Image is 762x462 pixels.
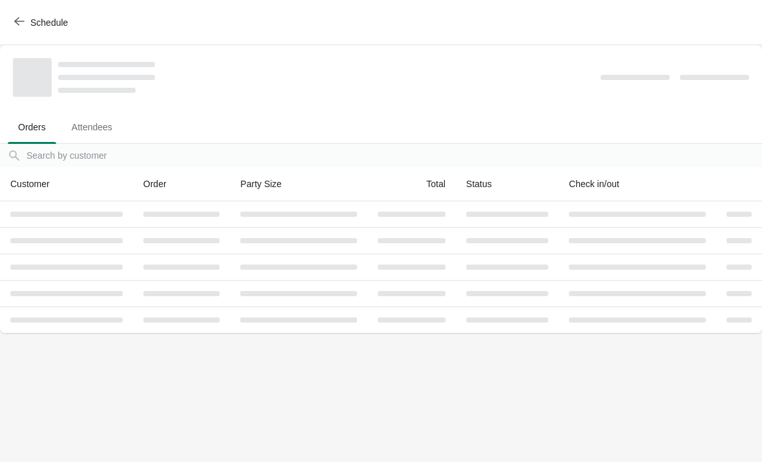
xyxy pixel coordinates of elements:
[26,144,762,167] input: Search by customer
[61,115,123,139] span: Attendees
[456,167,559,201] th: Status
[133,167,231,201] th: Order
[230,167,367,201] th: Party Size
[6,11,78,34] button: Schedule
[559,167,716,201] th: Check in/out
[8,115,56,139] span: Orders
[367,167,456,201] th: Total
[30,17,68,28] span: Schedule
